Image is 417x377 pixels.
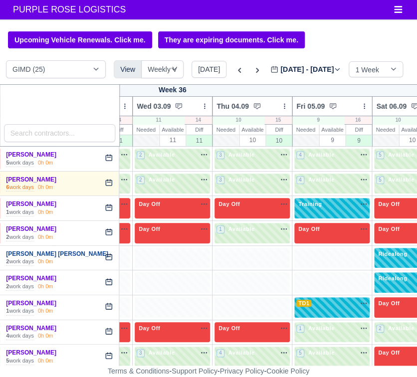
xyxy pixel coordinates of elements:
[137,151,145,159] span: 2
[38,283,53,291] div: 0h 0m
[147,176,177,183] span: Available
[296,176,304,184] span: 4
[386,151,417,158] span: Available
[6,349,57,356] a: [PERSON_NAME]
[296,349,304,357] span: 5
[216,200,242,207] span: Day Off
[6,250,109,257] a: [PERSON_NAME] [PERSON_NAME]
[186,135,212,146] div: 11
[296,151,304,159] span: 4
[137,325,162,332] span: Day Off
[6,258,34,266] div: work days
[270,64,341,75] label: [DATE] - [DATE]
[387,2,409,16] button: Toggle navigation
[172,367,217,375] a: Support Policy
[38,233,53,241] div: 0h 0m
[38,332,53,340] div: 0h 0m
[292,116,344,124] div: 9
[376,275,409,282] span: Ridealong
[319,125,345,135] div: Available
[216,225,224,233] span: 1
[216,176,224,184] span: 3
[346,135,372,146] div: 9
[114,60,142,78] div: View
[147,151,177,158] span: Available
[6,184,34,191] div: work days
[216,349,224,357] span: 4
[133,125,159,135] div: Needed
[239,125,265,135] div: Available
[38,357,53,365] div: 0h 0m
[296,325,304,333] span: 1
[226,349,257,356] span: Available
[38,159,53,167] div: 0h 0m
[137,349,145,357] span: 3
[29,366,388,377] div: - - -
[216,101,249,111] span: Thu 04.09
[6,209,9,215] strong: 1
[266,125,292,135] div: Diff
[6,160,9,166] strong: 5
[192,61,226,78] button: [DATE]
[376,176,384,184] span: 5
[386,325,417,332] span: Available
[6,333,9,339] strong: 4
[6,233,34,241] div: work days
[6,308,9,314] strong: 1
[266,135,292,146] div: 10
[137,101,171,111] span: Wed 03.09
[306,176,337,183] span: Available
[296,300,311,307] span: TD1
[6,332,34,340] div: work days
[137,200,162,207] span: Day Off
[386,176,417,183] span: Available
[4,124,116,142] input: Search contractors...
[6,225,57,232] a: [PERSON_NAME]
[216,325,242,332] span: Day Off
[133,116,184,124] div: 11
[376,101,407,111] span: Sat 06.09
[296,225,322,232] span: Day Off
[226,225,257,232] span: Available
[6,357,34,365] div: work days
[226,151,257,158] span: Available
[239,135,265,145] div: 10
[6,283,34,291] div: work days
[6,176,57,183] a: [PERSON_NAME]
[38,258,53,266] div: 0h 0m
[376,300,402,307] span: Day Off
[306,349,337,356] span: Available
[226,176,257,183] span: Available
[367,329,417,377] iframe: Chat Widget
[212,116,264,124] div: 10
[292,125,319,135] div: Needed
[6,159,34,167] div: work days
[137,225,162,232] span: Day Off
[346,125,372,135] div: Diff
[306,325,337,332] span: Available
[296,200,324,207] span: Training
[6,283,9,289] strong: 2
[6,184,9,190] strong: 6
[158,31,305,48] a: They are expiring documents. Click me.
[319,135,345,145] div: 9
[38,184,53,191] div: 0h 0m
[184,116,212,124] div: 14
[137,176,145,184] span: 2
[38,307,53,315] div: 0h 0m
[296,101,325,111] span: Fri 05.09
[216,151,224,159] span: 3
[266,367,309,375] a: Cookie Policy
[344,116,372,124] div: 16
[6,208,34,216] div: work days
[6,234,9,240] strong: 2
[376,250,409,257] span: Ridealong
[160,135,186,145] div: 11
[6,300,57,307] a: [PERSON_NAME]
[220,367,264,375] a: Privacy Policy
[264,116,292,124] div: 15
[6,258,9,264] strong: 2
[306,151,337,158] span: Available
[6,325,57,332] a: [PERSON_NAME]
